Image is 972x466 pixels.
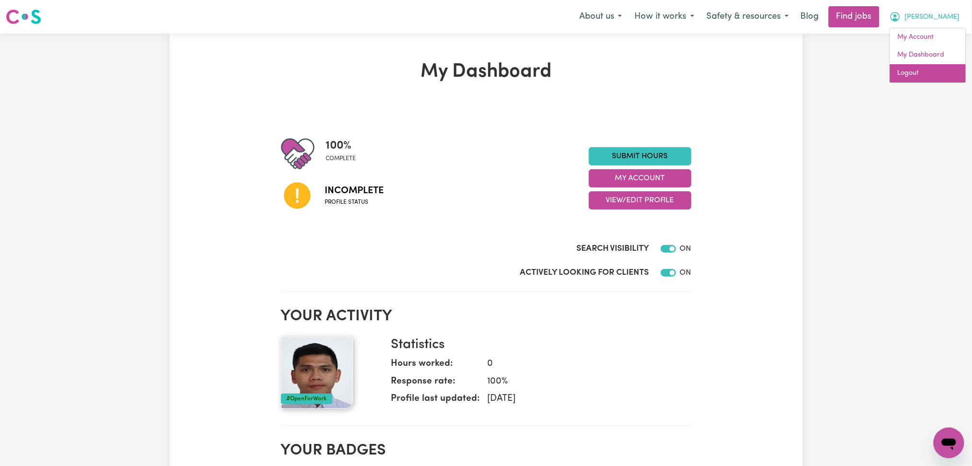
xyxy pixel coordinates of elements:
[325,198,384,207] span: Profile status
[573,7,628,27] button: About us
[6,8,41,25] img: Careseekers logo
[589,169,691,187] button: My Account
[680,245,691,253] span: ON
[577,243,649,255] label: Search Visibility
[281,394,332,404] div: #OpenForWork
[795,6,825,27] a: Blog
[480,392,684,406] dd: [DATE]
[890,64,966,82] a: Logout
[6,6,41,28] a: Careseekers logo
[829,6,879,27] a: Find jobs
[391,337,684,353] h3: Statistics
[281,337,353,409] img: Your profile picture
[391,357,480,375] dt: Hours worked:
[326,154,356,163] span: complete
[326,137,364,171] div: Profile completeness: 100%
[589,147,691,165] a: Submit Hours
[391,392,480,410] dt: Profile last updated:
[589,191,691,210] button: View/Edit Profile
[890,46,966,64] a: My Dashboard
[281,442,691,460] h2: Your badges
[520,267,649,279] label: Actively Looking for Clients
[628,7,701,27] button: How it works
[680,269,691,277] span: ON
[391,375,480,393] dt: Response rate:
[480,357,684,371] dd: 0
[890,28,966,47] a: My Account
[326,137,356,154] span: 100 %
[281,60,691,83] h1: My Dashboard
[934,428,964,458] iframe: Button to launch messaging window
[701,7,795,27] button: Safety & resources
[480,375,684,389] dd: 100 %
[883,7,966,27] button: My Account
[281,307,691,326] h2: Your activity
[890,28,966,83] div: My Account
[905,12,960,23] span: [PERSON_NAME]
[325,184,384,198] span: Incomplete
